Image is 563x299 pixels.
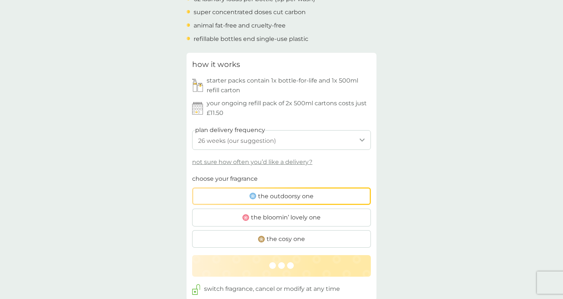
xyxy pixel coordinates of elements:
[267,234,305,244] span: the cosy one
[251,213,321,222] span: the bloomin’ lovely one
[204,284,340,294] p: switch fragrance, cancel or modify at any time
[207,76,371,95] p: starter packs contain 1x bottle-for-life and 1x 500ml refill carton
[194,21,286,30] p: animal fat-free and cruelty-free
[258,192,314,201] span: the outdoorsy one
[207,99,371,118] p: your ongoing refill pack of 2x 500ml cartons costs just £11.50
[192,157,312,167] p: not sure how often you’d like a delivery?
[195,125,265,135] label: plan delivery frequency
[194,34,308,44] p: refillable bottles end single-use plastic
[192,174,258,184] p: choose your fragrance
[194,7,306,17] p: super concentrated doses cut carbon
[192,58,240,70] h3: how it works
